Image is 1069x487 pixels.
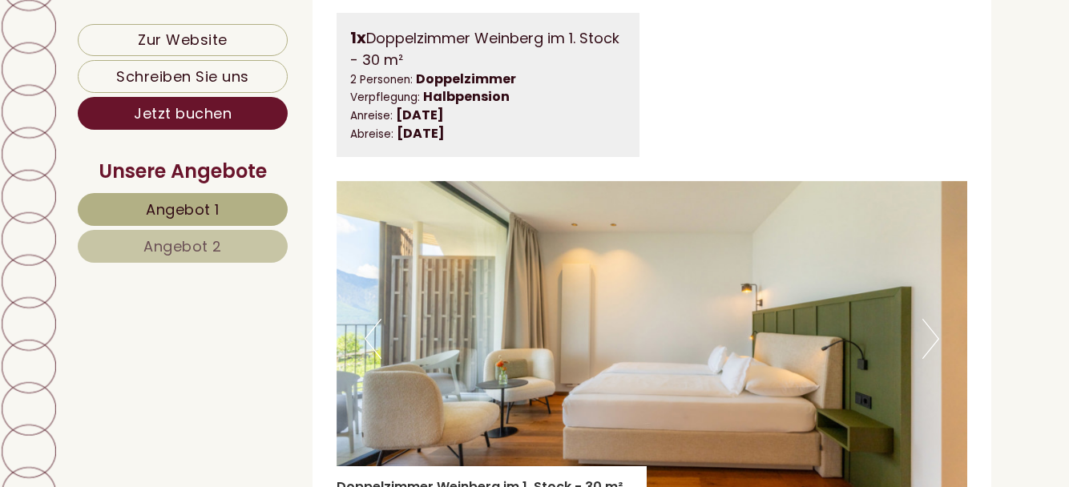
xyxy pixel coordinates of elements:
[423,87,510,106] b: Halbpension
[146,199,220,219] span: Angebot 1
[526,417,631,450] button: Senden
[350,26,627,70] div: Doppelzimmer Weinberg im 1. Stock - 30 m²
[416,70,516,88] b: Doppelzimmer
[350,26,366,49] b: 1x
[78,60,288,93] a: Schreiben Sie uns
[350,90,420,105] small: Verpflegung:
[350,108,393,123] small: Anreise:
[12,46,286,95] div: Guten Tag, wie können wir Ihnen helfen?
[78,97,288,130] a: Jetzt buchen
[396,106,444,124] b: [DATE]
[397,124,445,143] b: [DATE]
[143,236,222,256] span: Angebot 2
[350,127,393,142] small: Abreise:
[922,319,939,359] button: Next
[284,12,348,38] div: [DATE]
[365,319,381,359] button: Previous
[24,81,278,92] small: 19:35
[78,24,288,56] a: Zur Website
[350,72,413,87] small: 2 Personen:
[78,158,288,185] div: Unsere Angebote
[24,50,278,62] div: Hotel Tenz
